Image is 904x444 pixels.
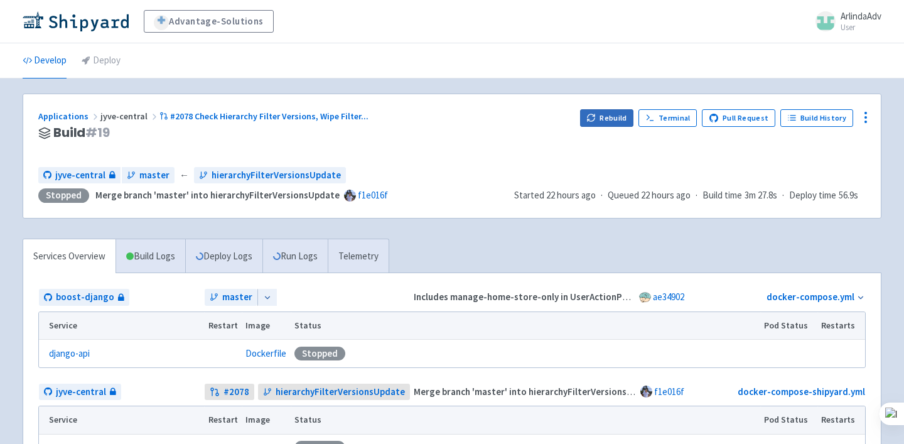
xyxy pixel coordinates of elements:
th: Status [291,312,760,340]
span: Build time [702,188,742,203]
a: Build Logs [116,239,185,274]
a: #2078 [205,384,254,401]
th: Restarts [817,406,865,434]
a: master [205,289,257,306]
strong: Merge branch 'master' into hierarchyFilterVersionsUpdate [414,386,658,398]
span: jyve-central [100,111,159,122]
th: Restarts [817,312,865,340]
div: Stopped [38,188,89,203]
span: Deploy time [789,188,836,203]
a: ae34902 [653,291,684,303]
a: ArlindaAdv User [808,11,881,31]
strong: # 2078 [223,385,249,399]
a: Services Overview [23,239,116,274]
span: master [222,290,252,305]
div: · · · [514,188,866,203]
a: master [122,167,175,184]
span: hierarchyFilterVersionsUpdate [276,385,405,399]
img: Shipyard logo [23,11,129,31]
span: jyve-central [55,168,105,183]
a: Run Logs [262,239,328,274]
a: hierarchyFilterVersionsUpdate [258,384,410,401]
a: Terminal [638,109,697,127]
span: hierarchyFilterVersionsUpdate [212,168,341,183]
button: Rebuild [580,109,634,127]
th: Image [242,406,291,434]
a: docker-compose-shipyard.yml [738,386,865,398]
div: Stopped [294,347,345,360]
strong: Merge branch 'master' into hierarchyFilterVersionsUpdate [95,189,340,201]
span: master [139,168,169,183]
span: 56.9s [839,188,858,203]
a: f1e016f [654,386,684,398]
a: Deploy [82,43,121,79]
a: jyve-central [38,167,121,184]
span: Build [53,126,110,140]
a: Pull Request [702,109,775,127]
span: jyve-central [56,385,106,399]
a: Deploy Logs [185,239,262,274]
th: Restart [204,312,242,340]
span: ← [180,168,189,183]
time: 22 hours ago [546,189,596,201]
a: Applications [38,111,100,122]
span: ArlindaAdv [841,10,881,22]
th: Restart [204,406,242,434]
a: jyve-central [39,384,121,401]
th: Status [291,406,760,434]
small: User [841,23,881,31]
a: Advantage-Solutions [144,10,274,33]
a: boost-django [39,289,129,306]
th: Pod Status [760,406,817,434]
th: Service [39,312,204,340]
a: Dockerfile [245,347,286,359]
span: #2078 Check Hierarchy Filter Versions, Wipe Filter ... [170,111,369,122]
strong: Includes manage-home-store-only in UserActionPermissions (#4143) [414,291,701,303]
a: docker-compose.yml [767,291,854,303]
a: f1e016f [358,189,388,201]
a: django-api [49,347,90,361]
a: Develop [23,43,67,79]
a: #2078 Check Hierarchy Filter Versions, Wipe Filter... [159,111,370,122]
span: boost-django [56,290,114,305]
th: Pod Status [760,312,817,340]
span: Queued [608,189,691,201]
span: Started [514,189,596,201]
th: Image [242,312,291,340]
time: 22 hours ago [641,189,691,201]
a: hierarchyFilterVersionsUpdate [194,167,346,184]
th: Service [39,406,204,434]
span: # 19 [85,124,110,141]
span: 3m 27.8s [745,188,777,203]
a: Telemetry [328,239,389,274]
a: Build History [780,109,853,127]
